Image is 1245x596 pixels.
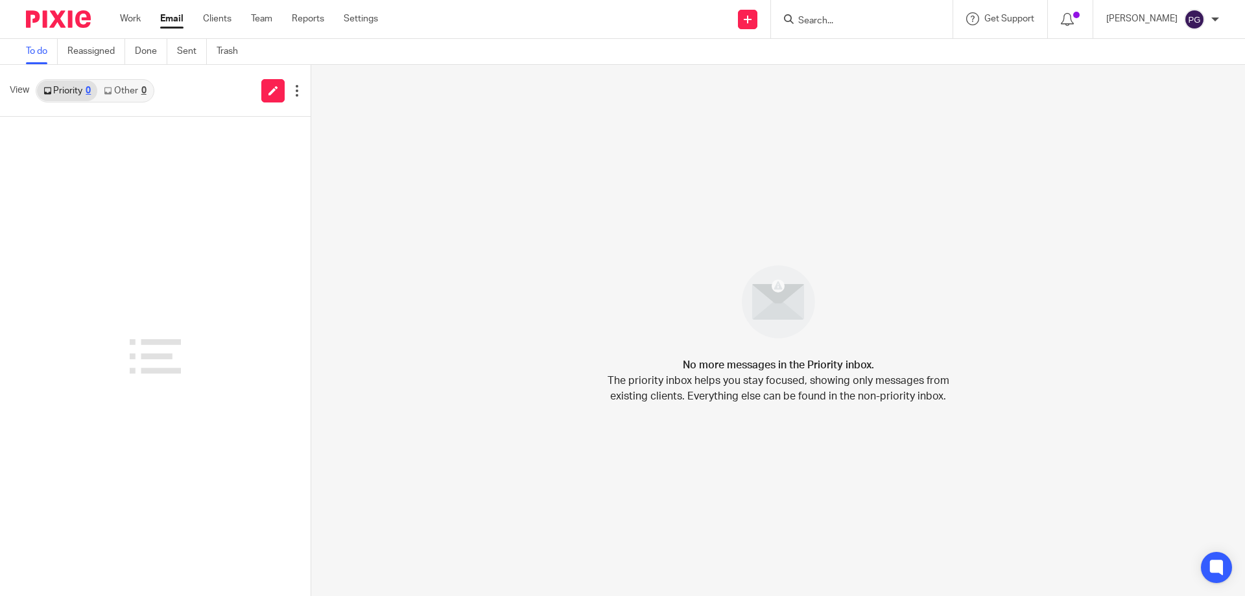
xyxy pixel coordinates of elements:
[733,257,824,347] img: image
[67,39,125,64] a: Reassigned
[135,39,167,64] a: Done
[1106,12,1178,25] p: [PERSON_NAME]
[37,80,97,101] a: Priority0
[797,16,914,27] input: Search
[251,12,272,25] a: Team
[1184,9,1205,30] img: svg%3E
[606,373,950,404] p: The priority inbox helps you stay focused, showing only messages from existing clients. Everythin...
[160,12,184,25] a: Email
[10,84,29,97] span: View
[26,10,91,28] img: Pixie
[683,357,874,373] h4: No more messages in the Priority inbox.
[26,39,58,64] a: To do
[344,12,378,25] a: Settings
[141,86,147,95] div: 0
[203,12,231,25] a: Clients
[292,12,324,25] a: Reports
[120,12,141,25] a: Work
[97,80,152,101] a: Other0
[177,39,207,64] a: Sent
[86,86,91,95] div: 0
[217,39,248,64] a: Trash
[984,14,1034,23] span: Get Support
